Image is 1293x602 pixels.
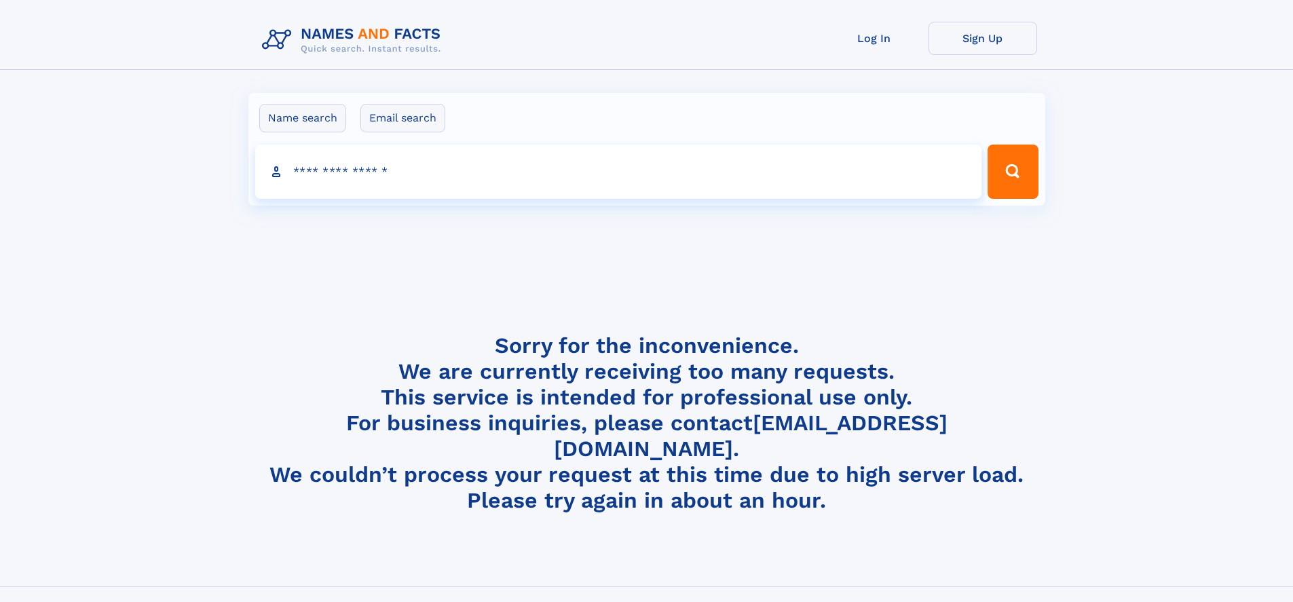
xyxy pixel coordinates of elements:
[820,22,929,55] a: Log In
[257,333,1037,514] h4: Sorry for the inconvenience. We are currently receiving too many requests. This service is intend...
[259,104,346,132] label: Name search
[929,22,1037,55] a: Sign Up
[255,145,982,199] input: search input
[360,104,445,132] label: Email search
[257,22,452,58] img: Logo Names and Facts
[554,410,948,462] a: [EMAIL_ADDRESS][DOMAIN_NAME]
[988,145,1038,199] button: Search Button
